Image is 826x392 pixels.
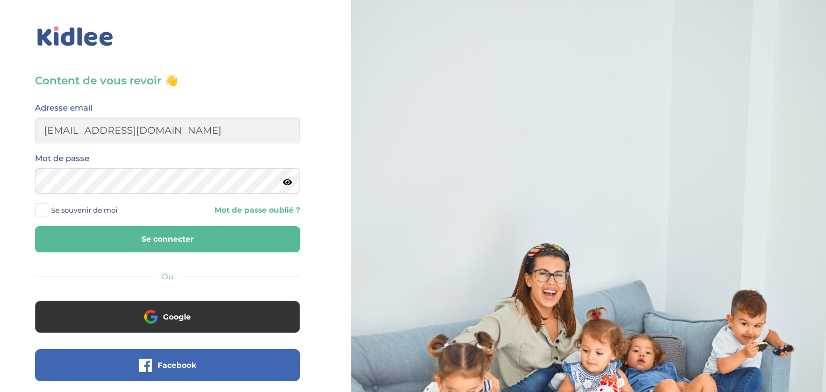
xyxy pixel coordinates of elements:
[35,367,300,378] a: Facebook
[35,151,89,165] label: Mot de passe
[35,73,300,88] h3: Content de vous revoir 👋
[51,203,118,217] span: Se souvenir de moi
[163,311,191,322] span: Google
[144,310,158,323] img: google.png
[35,349,300,381] button: Facebook
[35,301,300,333] button: Google
[158,360,196,371] span: Facebook
[35,101,92,115] label: Adresse email
[161,271,174,281] span: Ou
[35,319,300,329] a: Google
[35,24,116,49] img: logo_kidlee_bleu
[35,118,300,143] input: Email
[175,205,300,215] a: Mot de passe oublié ?
[139,359,152,372] img: facebook.png
[35,226,300,252] button: Se connecter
